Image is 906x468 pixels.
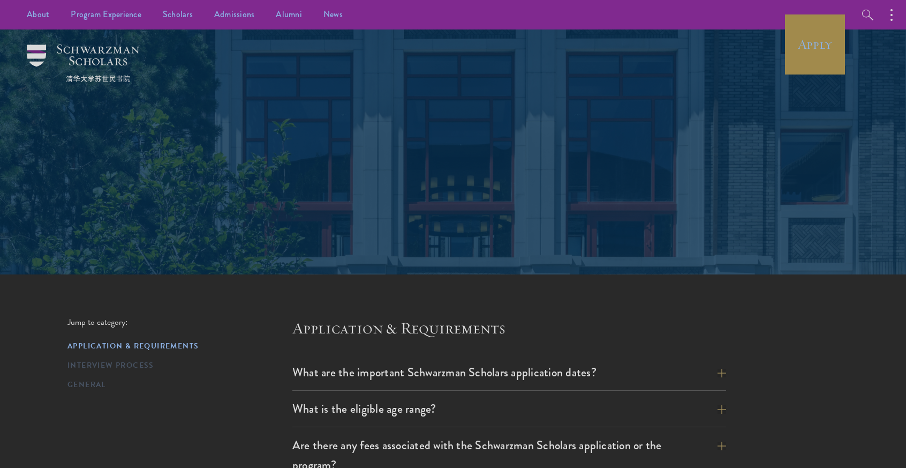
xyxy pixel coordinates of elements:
a: Application & Requirements [67,340,286,352]
button: What are the important Schwarzman Scholars application dates? [292,360,726,384]
button: What is the eligible age range? [292,397,726,421]
p: Jump to category: [67,317,292,327]
a: General [67,379,286,390]
h4: Application & Requirements [292,317,726,339]
a: Apply [785,14,845,75]
a: Interview Process [67,360,286,371]
img: Schwarzman Scholars [27,44,139,82]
